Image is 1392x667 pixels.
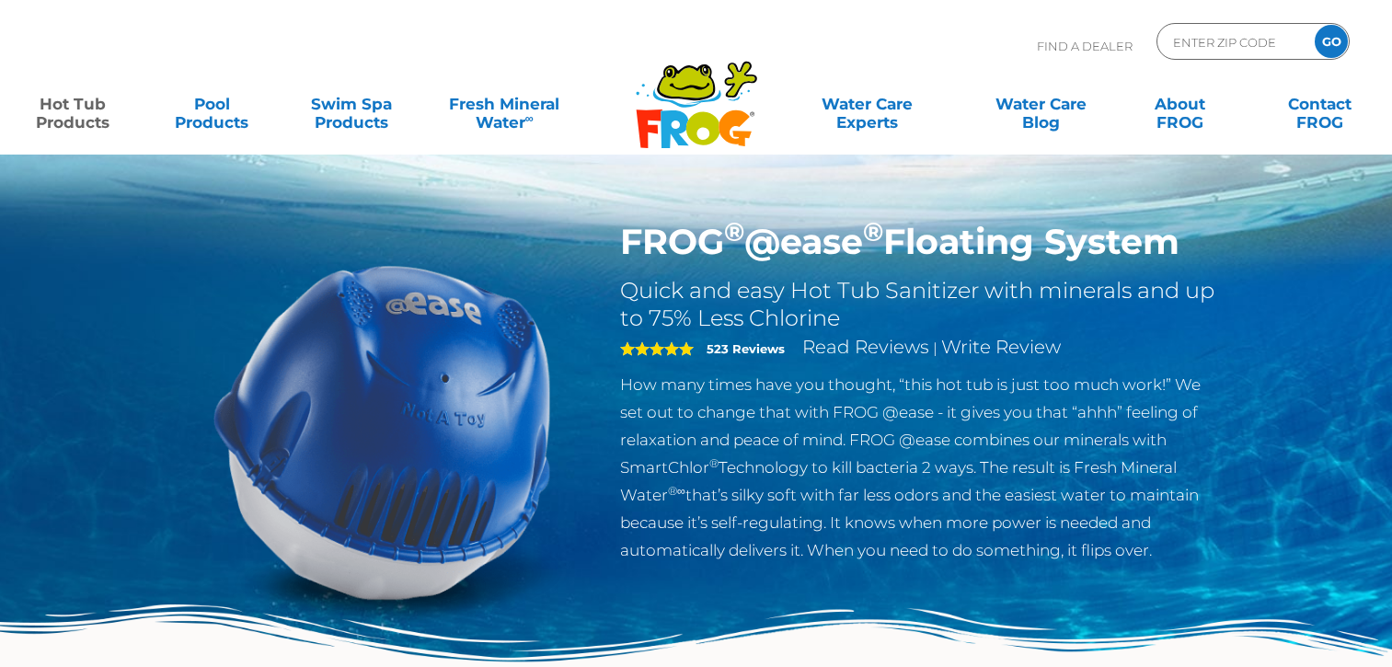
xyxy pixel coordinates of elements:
[437,86,572,122] a: Fresh MineralWater∞
[18,86,127,122] a: Hot TubProducts
[158,86,267,122] a: PoolProducts
[620,221,1221,263] h1: FROG @ease Floating System
[933,339,938,357] span: |
[525,111,534,125] sup: ∞
[668,484,685,498] sup: ®∞
[172,221,593,642] img: hot-tub-product-atease-system.png
[620,277,1221,332] h2: Quick and easy Hot Tub Sanitizer with minerals and up to 75% Less Chlorine
[1037,23,1133,69] p: Find A Dealer
[941,336,1061,358] a: Write Review
[620,341,694,356] span: 5
[1265,86,1374,122] a: ContactFROG
[709,456,719,470] sup: ®
[779,86,955,122] a: Water CareExperts
[986,86,1095,122] a: Water CareBlog
[297,86,406,122] a: Swim SpaProducts
[626,37,767,149] img: Frog Products Logo
[1315,25,1348,58] input: GO
[707,341,785,356] strong: 523 Reviews
[1126,86,1235,122] a: AboutFROG
[802,336,929,358] a: Read Reviews
[620,371,1221,564] p: How many times have you thought, “this hot tub is just too much work!” We set out to change that ...
[724,215,744,247] sup: ®
[863,215,883,247] sup: ®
